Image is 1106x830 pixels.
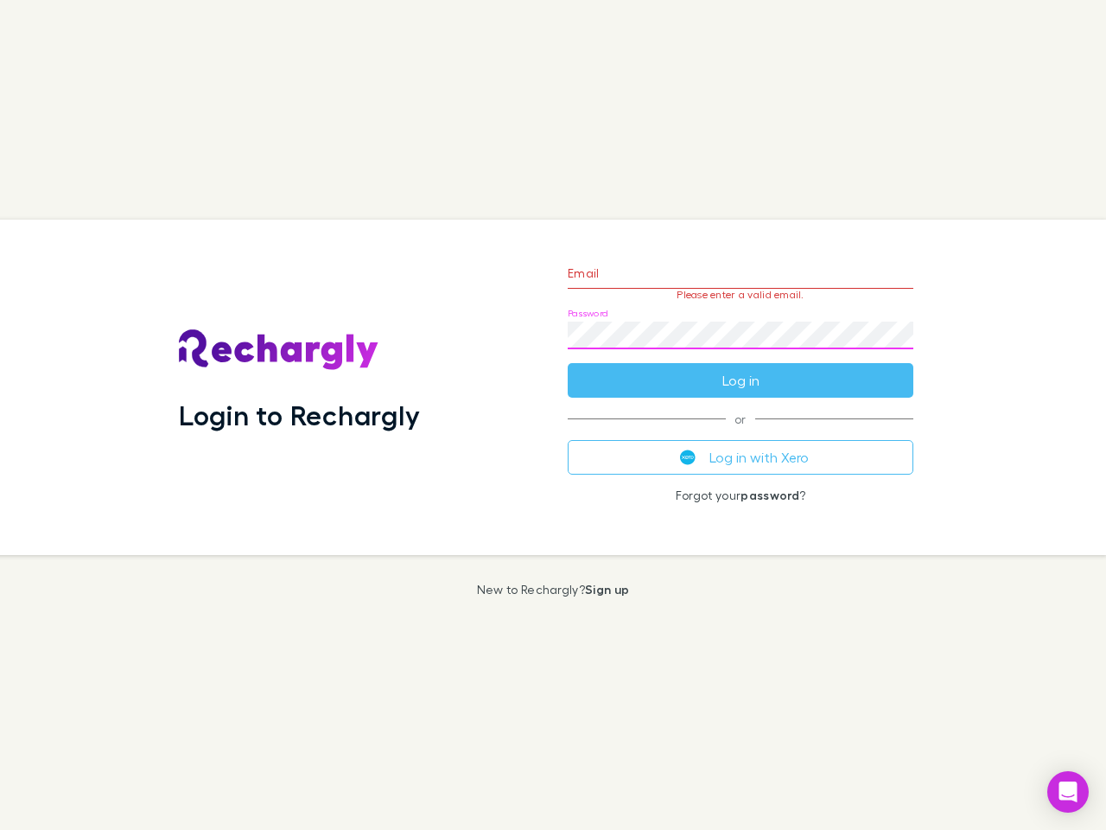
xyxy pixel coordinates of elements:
[568,363,913,398] button: Log in
[477,583,630,597] p: New to Rechargly?
[568,307,608,320] label: Password
[680,450,696,465] img: Xero's logo
[1047,771,1089,813] div: Open Intercom Messenger
[179,329,379,371] img: Rechargly's Logo
[568,418,913,419] span: or
[568,440,913,475] button: Log in with Xero
[741,488,799,502] a: password
[568,289,913,301] p: Please enter a valid email.
[179,399,420,431] h1: Login to Rechargly
[568,488,913,502] p: Forgot your ?
[585,582,629,597] a: Sign up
